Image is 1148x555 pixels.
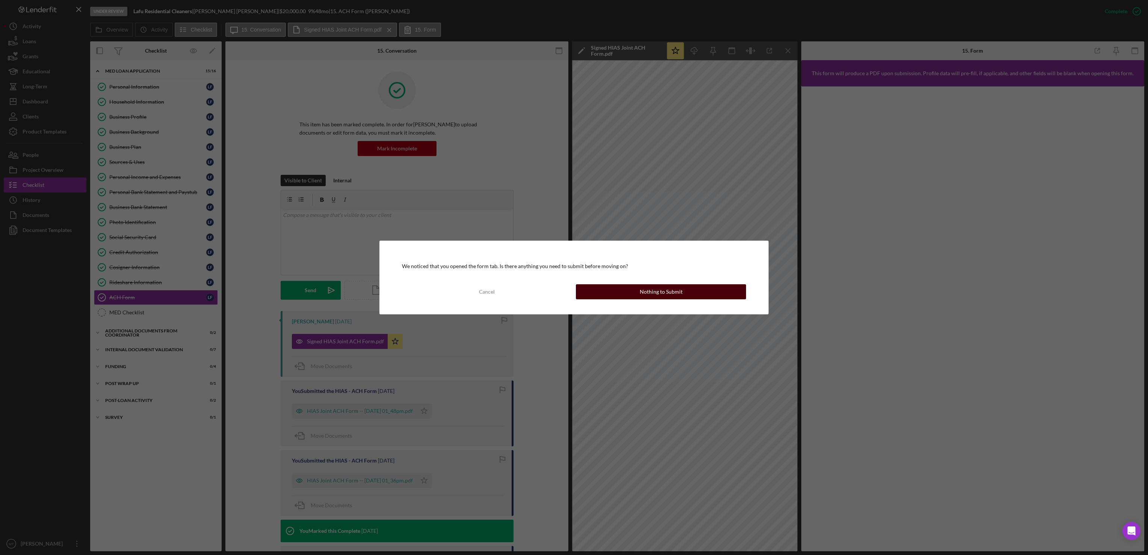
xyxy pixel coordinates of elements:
div: Nothing to Submit [640,284,683,299]
button: Nothing to Submit [576,284,746,299]
div: Cancel [479,284,495,299]
div: We noticed that you opened the form tab. Is there anything you need to submit before moving on? [402,263,746,269]
button: Cancel [402,284,572,299]
div: Open Intercom Messenger [1122,522,1140,540]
